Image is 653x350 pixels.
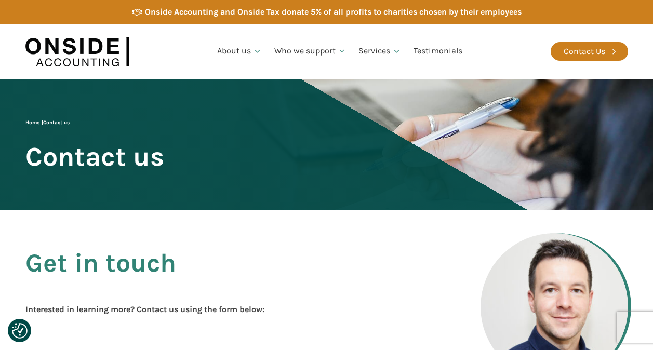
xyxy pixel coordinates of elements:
a: Home [25,119,39,126]
a: About us [211,34,268,69]
h2: Get in touch [25,249,176,303]
div: Interested in learning more? Contact us using the form below: [25,303,264,316]
button: Consent Preferences [12,323,28,339]
a: Contact Us [551,42,628,61]
a: Testimonials [407,34,469,69]
img: Onside Accounting [25,32,129,72]
span: | [25,119,70,126]
div: Onside Accounting and Onside Tax donate 5% of all profits to charities chosen by their employees [145,5,522,19]
img: Revisit consent button [12,323,28,339]
a: Who we support [268,34,353,69]
span: Contact us [25,142,164,171]
div: Contact Us [564,45,605,58]
a: Services [352,34,407,69]
span: Contact us [43,119,70,126]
